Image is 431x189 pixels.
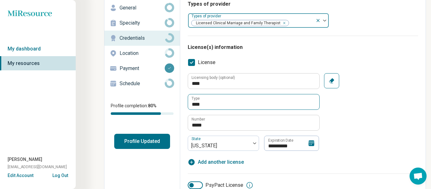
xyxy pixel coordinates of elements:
label: PsyPact License [188,181,243,189]
h3: Types of provider [188,0,418,8]
a: Specialty [104,15,180,31]
span: [PERSON_NAME] [8,156,42,163]
label: State [192,137,202,141]
a: Schedule [104,76,180,91]
span: 80 % [148,103,156,108]
a: Payment [104,61,180,76]
div: Profile completion: [104,99,180,119]
a: Open chat [410,168,427,185]
p: Location [120,50,165,57]
button: Profile Updated [114,134,170,149]
label: Licensing body (optional) [192,76,235,80]
span: [EMAIL_ADDRESS][DOMAIN_NAME] [8,164,67,170]
input: credential.licenses.0.name [188,94,319,109]
a: General [104,0,180,15]
p: Schedule [120,80,165,87]
label: Types of provider [192,14,222,18]
span: Add another license [198,158,244,166]
p: Payment [120,65,165,72]
p: Credentials [120,34,165,42]
span: License [198,59,215,66]
label: Type [192,97,200,100]
a: Credentials [104,31,180,46]
a: Location [104,46,180,61]
h3: License(s) information [188,44,418,51]
div: Profile completion [111,112,174,115]
label: Number [192,117,205,121]
button: Edit Account [8,172,33,179]
span: Licensed Clinical Marriage and Family Therapist [192,20,282,26]
button: Add another license [188,158,244,166]
p: General [120,4,165,12]
p: Specialty [120,19,165,27]
button: Log Out [52,172,68,177]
